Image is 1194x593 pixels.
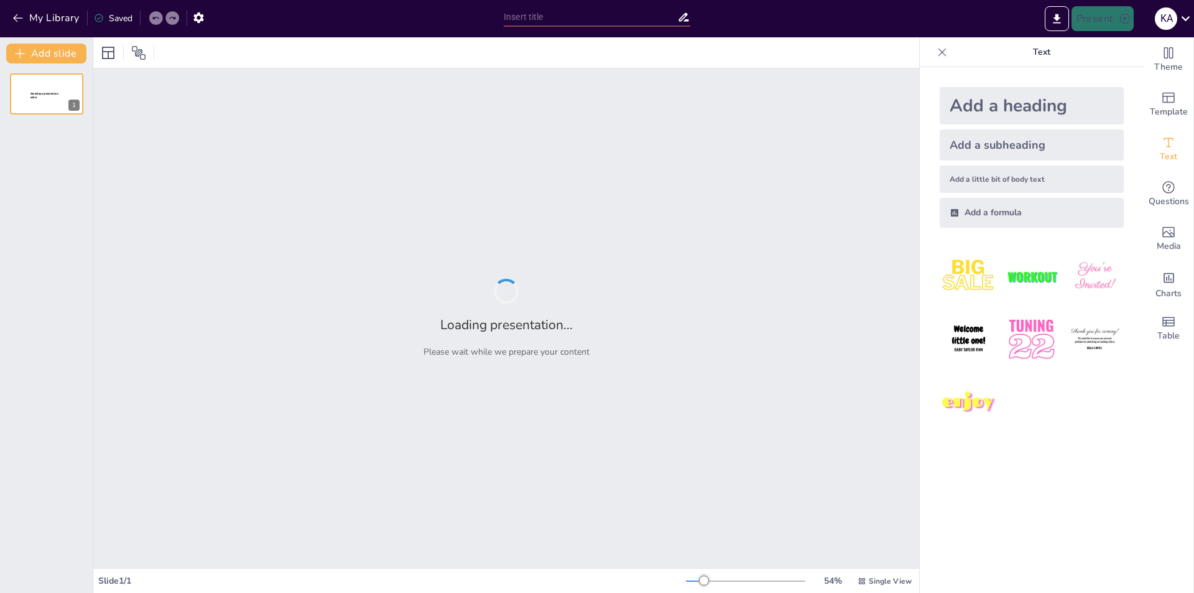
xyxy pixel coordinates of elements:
[1144,127,1193,172] div: Add text boxes
[10,73,83,114] div: 1
[440,316,573,334] h2: Loading presentation...
[1157,240,1181,253] span: Media
[1144,37,1193,82] div: Change the overall theme
[1155,287,1182,301] span: Charts
[68,100,80,111] div: 1
[94,12,132,24] div: Saved
[1150,105,1188,119] span: Template
[1155,7,1177,30] div: K A
[1002,311,1060,368] img: 5.jpeg
[1066,248,1124,306] img: 3.jpeg
[1071,6,1134,31] button: Present
[940,311,997,368] img: 4.jpeg
[1066,311,1124,368] img: 6.jpeg
[1154,60,1183,74] span: Theme
[940,198,1124,228] div: Add a formula
[869,576,912,586] span: Single View
[940,248,997,306] img: 1.jpeg
[1155,6,1177,31] button: K A
[1144,306,1193,351] div: Add a table
[98,43,118,63] div: Layout
[30,92,58,99] span: Sendsteps presentation editor
[952,37,1131,67] p: Text
[818,575,848,587] div: 54 %
[9,8,85,28] button: My Library
[1149,195,1189,208] span: Questions
[1144,172,1193,217] div: Get real-time input from your audience
[1157,329,1180,343] span: Table
[940,166,1124,193] div: Add a little bit of body text
[131,45,146,60] span: Position
[98,575,686,587] div: Slide 1 / 1
[1144,217,1193,261] div: Add images, graphics, shapes or video
[940,87,1124,124] div: Add a heading
[504,8,677,26] input: Insert title
[940,129,1124,161] div: Add a subheading
[1144,82,1193,127] div: Add ready made slides
[6,44,86,63] button: Add slide
[1160,150,1177,164] span: Text
[1002,248,1060,306] img: 2.jpeg
[423,346,590,358] p: Please wait while we prepare your content
[940,374,997,432] img: 7.jpeg
[1045,6,1069,31] button: Export to PowerPoint
[1144,261,1193,306] div: Add charts and graphs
